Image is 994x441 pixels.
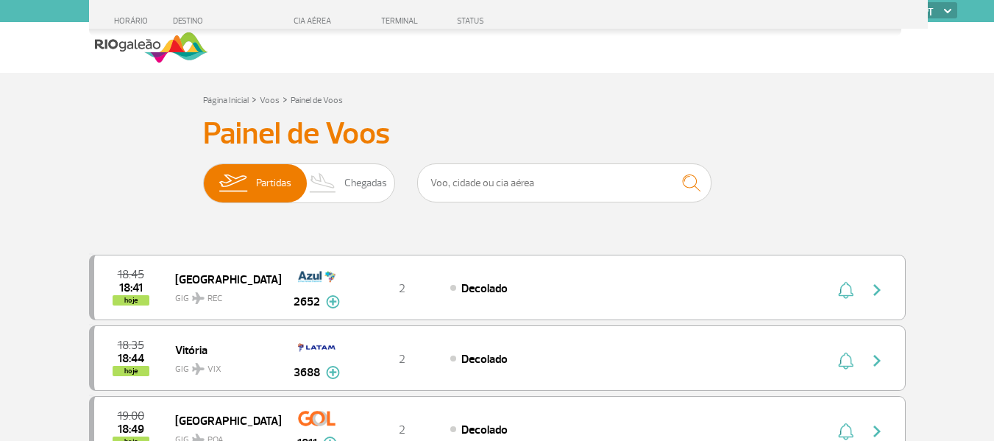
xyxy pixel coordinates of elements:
[838,352,853,370] img: sino-painel-voo.svg
[868,352,886,370] img: seta-direita-painel-voo.svg
[399,281,405,296] span: 2
[399,352,405,367] span: 2
[118,353,144,364] span: 2025-09-26 18:44:00
[175,269,269,289] span: [GEOGRAPHIC_DATA]
[838,423,853,440] img: sino-painel-voo.svg
[461,281,508,296] span: Decolado
[461,352,508,367] span: Decolado
[207,363,221,376] span: VIX
[252,91,257,107] a: >
[210,164,256,202] img: slider-embarque
[354,16,450,26] div: TERMINAL
[175,355,269,376] span: GIG
[256,164,291,202] span: Partidas
[192,292,205,304] img: destiny_airplane.svg
[294,364,320,381] span: 3688
[113,366,149,376] span: hoje
[294,293,320,311] span: 2652
[203,95,249,106] a: Página Inicial
[838,281,853,299] img: sino-painel-voo.svg
[344,164,387,202] span: Chegadas
[868,423,886,440] img: seta-direita-painel-voo.svg
[118,269,144,280] span: 2025-09-26 18:45:00
[450,16,569,26] div: STATUS
[326,295,340,308] img: mais-info-painel-voo.svg
[113,295,149,306] span: hoje
[302,164,345,202] img: slider-desembarque
[119,283,143,293] span: 2025-09-26 18:41:11
[260,95,280,106] a: Voos
[118,340,144,350] span: 2025-09-26 18:35:00
[461,423,508,437] span: Decolado
[868,281,886,299] img: seta-direita-painel-voo.svg
[192,363,205,375] img: destiny_airplane.svg
[173,16,280,26] div: DESTINO
[207,292,222,306] span: REC
[118,424,144,434] span: 2025-09-26 18:49:00
[283,91,288,107] a: >
[280,16,354,26] div: CIA AÉREA
[93,16,174,26] div: HORÁRIO
[118,411,144,421] span: 2025-09-26 19:00:00
[175,411,269,430] span: [GEOGRAPHIC_DATA]
[399,423,405,437] span: 2
[326,366,340,379] img: mais-info-painel-voo.svg
[203,116,792,152] h3: Painel de Voos
[291,95,343,106] a: Painel de Voos
[417,163,711,202] input: Voo, cidade ou cia aérea
[175,340,269,359] span: Vitória
[175,284,269,306] span: GIG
